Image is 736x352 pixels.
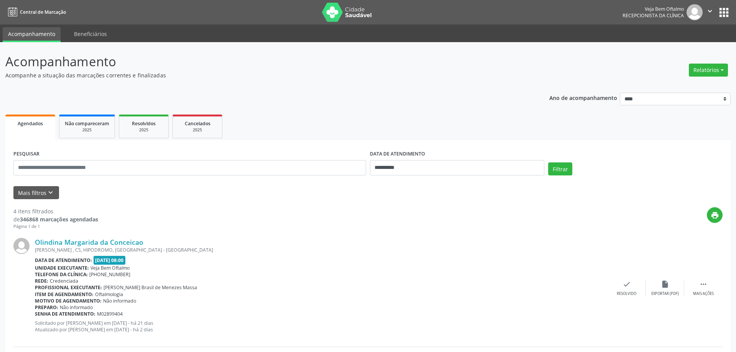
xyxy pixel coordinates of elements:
[35,311,95,317] b: Senha de atendimento:
[94,256,126,265] span: [DATE] 08:00
[13,186,59,200] button: Mais filtroskeyboard_arrow_down
[717,6,731,19] button: apps
[711,211,719,219] i: print
[13,215,98,223] div: de
[132,120,156,127] span: Resolvidos
[18,120,43,127] span: Agendados
[89,271,130,278] span: [PHONE_NUMBER]
[60,304,93,311] span: Não informado
[13,207,98,215] div: 4 itens filtrados
[703,4,717,20] button: 
[699,280,708,288] i: 
[623,280,631,288] i: check
[35,320,608,333] p: Solicitado por [PERSON_NAME] em [DATE] - há 21 dias Atualizado por [PERSON_NAME] em [DATE] - há 2...
[35,265,89,271] b: Unidade executante:
[35,257,92,264] b: Data de atendimento:
[69,27,112,41] a: Beneficiários
[20,216,98,223] strong: 346868 marcações agendadas
[95,291,123,298] span: Oftalmologia
[661,280,669,288] i: insert_drive_file
[623,12,684,19] span: Recepcionista da clínica
[35,278,48,284] b: Rede:
[178,127,217,133] div: 2025
[370,148,425,160] label: DATA DE ATENDIMENTO
[20,9,66,15] span: Central de Marcação
[185,120,210,127] span: Cancelados
[50,278,78,284] span: Credenciada
[693,291,714,296] div: Mais ações
[65,127,109,133] div: 2025
[707,207,723,223] button: print
[35,291,94,298] b: Item de agendamento:
[687,4,703,20] img: img
[97,311,123,317] span: M02899404
[35,271,88,278] b: Telefone da clínica:
[5,71,513,79] p: Acompanhe a situação das marcações correntes e finalizadas
[3,27,61,42] a: Acompanhamento
[103,298,136,304] span: Não informado
[548,162,572,175] button: Filtrar
[651,291,679,296] div: Exportar (PDF)
[35,298,102,304] b: Motivo de agendamento:
[617,291,636,296] div: Resolvido
[5,52,513,71] p: Acompanhamento
[90,265,130,271] span: Veja Bem Oftalmo
[13,148,39,160] label: PESQUISAR
[35,238,143,246] a: Olindina Margarida da Conceicao
[46,188,55,197] i: keyboard_arrow_down
[125,127,163,133] div: 2025
[13,223,98,230] div: Página 1 de 1
[35,304,58,311] b: Preparo:
[13,238,30,254] img: img
[623,6,684,12] div: Veja Bem Oftalmo
[35,284,102,291] b: Profissional executante:
[103,284,197,291] span: [PERSON_NAME] Brasil de Menezes Massa
[5,6,66,18] a: Central de Marcação
[65,120,109,127] span: Não compareceram
[689,64,728,77] button: Relatórios
[35,247,608,253] div: [PERSON_NAME] , CS, HIPODROMO, [GEOGRAPHIC_DATA] - [GEOGRAPHIC_DATA]
[706,7,714,15] i: 
[549,93,617,102] p: Ano de acompanhamento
